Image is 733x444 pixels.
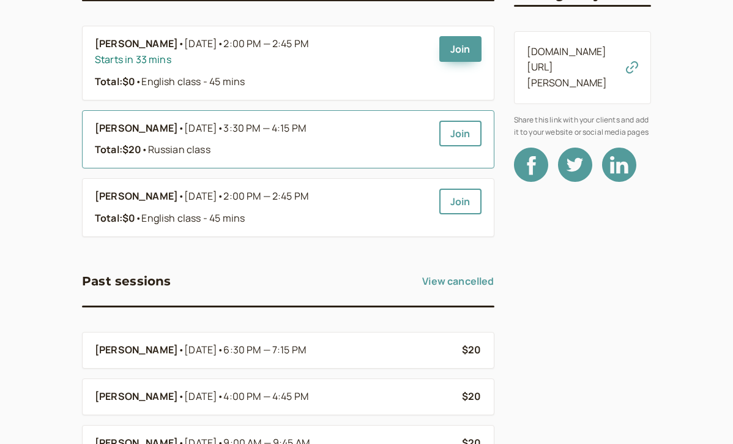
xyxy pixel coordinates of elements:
span: [DATE] [184,36,308,52]
b: [PERSON_NAME] [95,189,178,205]
span: • [135,211,141,225]
span: • [217,389,223,403]
span: 3:30 PM — 4:15 PM [223,121,306,135]
strong: Total: $0 [95,211,135,225]
strong: Total: $0 [95,75,135,88]
b: $20 [462,343,481,356]
iframe: Chat Widget [672,385,733,444]
a: Join [439,121,482,146]
b: [PERSON_NAME] [95,389,178,405]
a: [PERSON_NAME]•[DATE]•4:00 PM — 4:45 PM [95,389,452,405]
span: 6:30 PM — 7:15 PM [223,343,306,356]
strong: Total: $20 [95,143,141,156]
span: 2:00 PM — 2:45 PM [223,37,308,50]
span: • [217,37,223,50]
span: • [178,189,184,205]
span: 2:00 PM — 2:45 PM [223,189,308,203]
a: Join [439,189,482,214]
span: [DATE] [184,121,306,137]
b: [PERSON_NAME] [95,121,178,137]
span: • [178,121,184,137]
span: • [178,389,184,405]
a: [PERSON_NAME]•[DATE]•2:00 PM — 2:45 PMTotal:$0•English class - 45 mins [95,189,430,227]
span: Share this link with your clients and add it to your website or social media pages [514,114,652,138]
span: [DATE] [184,189,308,205]
span: [DATE] [184,342,306,358]
a: [DOMAIN_NAME][URL][PERSON_NAME] [527,45,608,90]
span: • [135,75,141,88]
b: $20 [462,389,481,403]
a: Join [439,36,482,62]
a: View cancelled [422,271,494,291]
span: 4:00 PM — 4:45 PM [223,389,308,403]
span: English class - 45 mins [135,75,245,88]
span: • [217,189,223,203]
b: [PERSON_NAME] [95,342,178,358]
a: [PERSON_NAME]•[DATE]•6:30 PM — 7:15 PM [95,342,452,358]
a: [PERSON_NAME]•[DATE]•2:00 PM — 2:45 PMStarts in 33 minsTotal:$0•English class - 45 mins [95,36,430,90]
span: • [178,342,184,358]
span: • [217,121,223,135]
span: • [217,343,223,356]
span: [DATE] [184,389,308,405]
h3: Past sessions [82,271,171,291]
a: [PERSON_NAME]•[DATE]•3:30 PM — 4:15 PMTotal:$20•Russian class [95,121,430,159]
span: Russian class [141,143,210,156]
span: • [141,143,147,156]
div: Starts in 33 mins [95,52,430,68]
b: [PERSON_NAME] [95,36,178,52]
span: English class - 45 mins [135,211,245,225]
span: • [178,36,184,52]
